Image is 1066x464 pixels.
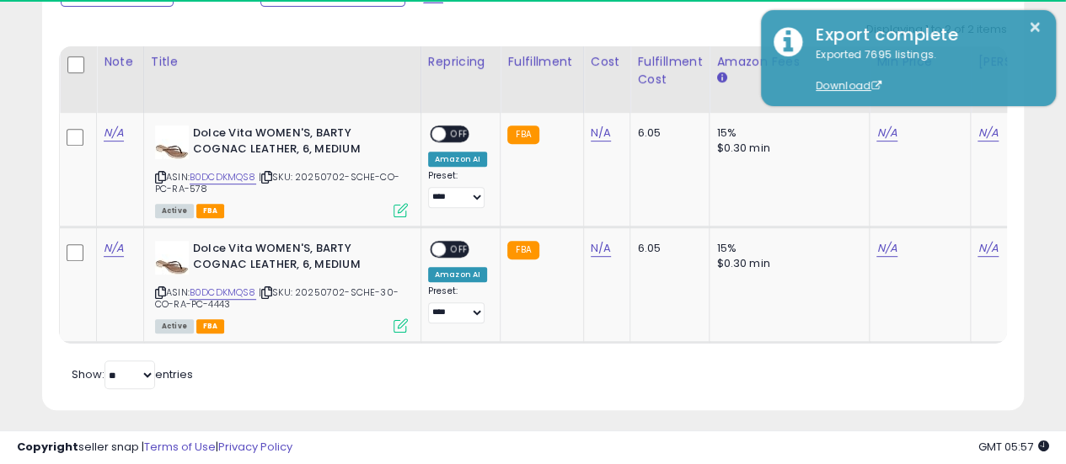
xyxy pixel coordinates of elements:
div: 6.05 [637,241,696,256]
a: N/A [876,125,897,141]
div: 6.05 [637,125,696,141]
a: N/A [978,125,998,141]
a: B0DCDKMQS8 [190,170,256,184]
div: Export complete [803,23,1043,47]
img: 31w-7mPKJPL._SL40_.jpg [155,241,189,275]
div: Preset: [428,285,487,323]
span: FBA [196,319,225,333]
div: $0.30 min [716,141,856,156]
a: N/A [104,240,124,257]
button: × [1028,17,1042,38]
div: Note [104,53,137,71]
a: Privacy Policy [218,439,292,455]
span: All listings currently available for purchase on Amazon [155,319,194,333]
div: Cost [591,53,624,71]
img: 31w-7mPKJPL._SL40_.jpg [155,125,189,159]
div: Preset: [428,170,487,208]
div: 15% [716,125,856,141]
small: FBA [507,241,538,259]
span: 2025-08-15 05:57 GMT [978,439,1049,455]
span: All listings currently available for purchase on Amazon [155,204,194,218]
span: | SKU: 20250702-SCHE-CO-PC-RA-578 [155,170,399,195]
div: Amazon AI [428,267,487,282]
div: Fulfillment Cost [637,53,702,88]
div: seller snap | | [17,440,292,456]
a: N/A [876,240,897,257]
div: Exported 7695 listings. [803,47,1043,94]
small: FBA [507,125,538,144]
a: B0DCDKMQS8 [190,285,256,300]
div: ASIN: [155,125,408,216]
span: FBA [196,204,225,218]
b: Dolce Vita WOMEN'S, BARTY COGNAC LEATHER, 6, MEDIUM [193,241,398,276]
a: Terms of Use [144,439,216,455]
div: Amazon Fees [716,53,862,71]
b: Dolce Vita WOMEN'S, BARTY COGNAC LEATHER, 6, MEDIUM [193,125,398,161]
a: Download [816,78,881,93]
small: Amazon Fees. [716,71,726,86]
div: $0.30 min [716,256,856,271]
div: Amazon AI [428,152,487,167]
span: OFF [446,243,473,257]
strong: Copyright [17,439,78,455]
a: N/A [591,125,611,141]
div: Fulfillment [507,53,576,71]
div: Title [151,53,414,71]
span: Show: entries [72,366,193,382]
div: ASIN: [155,241,408,331]
div: Repricing [428,53,493,71]
span: OFF [446,127,473,141]
div: 15% [716,241,856,256]
a: N/A [978,240,998,257]
a: N/A [591,240,611,257]
span: | SKU: 20250702-SCHE-30-CO-RA-PC-4443 [155,285,399,311]
a: N/A [104,125,124,141]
